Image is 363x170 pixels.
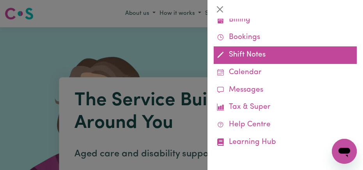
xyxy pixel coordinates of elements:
[214,81,357,99] a: Messages
[214,99,357,116] a: Tax & Super
[214,29,357,46] a: Bookings
[332,139,357,164] iframe: Button to launch messaging window
[214,134,357,151] a: Learning Hub
[214,3,226,16] button: Close
[214,46,357,64] a: Shift Notes
[214,64,357,81] a: Calendar
[214,11,357,29] a: Billing
[214,116,357,134] a: Help Centre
